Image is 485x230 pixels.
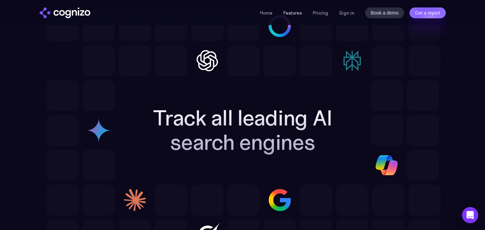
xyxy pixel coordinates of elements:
[462,207,478,223] div: Open Intercom Messenger
[313,10,328,16] a: Pricing
[40,7,90,18] img: cognizo logo
[339,9,354,17] a: Sign in
[283,10,302,16] a: Features
[126,106,359,155] h2: Track all leading AI search engines
[365,7,404,18] a: Book a demo
[40,7,90,18] a: home
[410,7,446,18] a: Get a report
[260,10,272,16] a: Home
